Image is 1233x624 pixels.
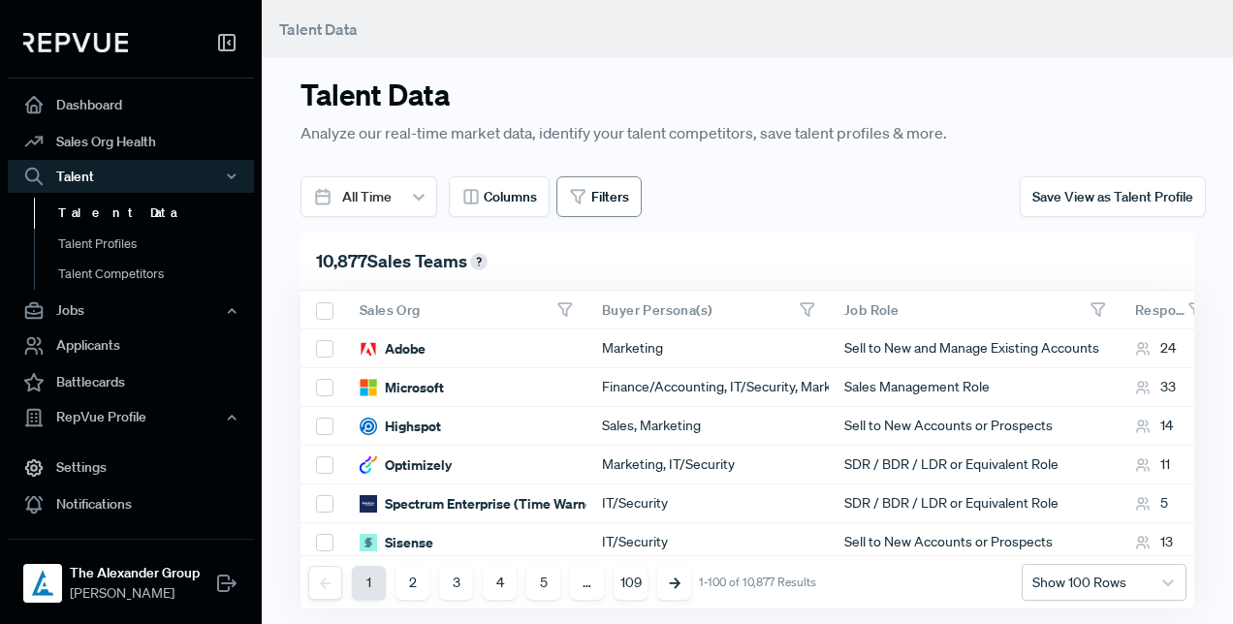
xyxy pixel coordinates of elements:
button: Previous [308,566,342,600]
div: Sell to New and Manage Existing Accounts [829,329,1120,368]
button: 109 [614,566,648,600]
a: Talent Profiles [34,229,280,260]
a: Dashboard [8,86,254,123]
div: Sell to New Accounts or Prospects [829,523,1120,562]
a: Settings [8,450,254,486]
div: 1-100 of 10,877 Results [699,576,816,589]
button: 5 [526,566,560,600]
div: 24 [1135,338,1176,359]
div: Sell to New Accounts or Prospects [829,407,1120,446]
div: 13 [1135,532,1173,552]
span: Sales Org [360,301,421,319]
div: Microsoft [360,378,444,397]
div: SDR / BDR / LDR or Equivalent Role [829,484,1120,523]
span: Buyer Persona(s) [602,301,711,319]
a: Talent Competitors [34,259,280,290]
span: Columns [484,187,537,207]
button: Filters [556,176,642,217]
div: Marketing, IT/Security [586,446,829,484]
div: Sales, Marketing [586,407,829,446]
h3: Talent Data [300,78,965,112]
img: Microsoft [360,379,377,396]
strong: The Alexander Group [70,563,200,583]
div: Toggle SortBy [1120,291,1217,329]
a: The Alexander GroupThe Alexander Group[PERSON_NAME] [8,539,254,611]
span: Filters [591,187,629,207]
span: [PERSON_NAME] [70,583,200,604]
a: Applicants [8,328,254,364]
a: Talent Data [34,198,280,229]
img: Sisense [360,534,377,551]
button: Jobs [8,295,254,328]
div: Marketing [586,329,829,368]
div: Toggle SortBy [344,291,586,329]
button: Save View as Talent Profile [1020,176,1206,217]
div: IT/Security [586,484,829,523]
div: Sales Management Role [829,368,1120,407]
div: Adobe [360,339,426,359]
p: Analyze our real-time market data, identify your talent competitors, save talent profiles & more. [300,120,965,145]
span: Talent Data [279,19,358,39]
img: Highspot [360,418,377,435]
button: 4 [483,566,517,600]
a: Notifications [8,486,254,523]
span: Save View as Talent Profile [1032,188,1193,205]
div: 5 [1135,493,1168,514]
button: … [570,566,604,600]
div: 10,877 Sales Teams [300,233,1194,291]
nav: pagination [308,566,816,600]
img: Spectrum Enterprise (Time Warner) [360,495,377,513]
img: Optimizely [360,456,377,474]
button: 1 [352,566,386,600]
button: Talent [8,160,254,193]
div: 14 [1135,416,1173,436]
div: Highspot [360,417,441,436]
a: Sales Org Health [8,123,254,160]
button: 3 [439,566,473,600]
button: Columns [449,176,550,217]
div: Toggle SortBy [829,291,1120,329]
img: Adobe [360,340,377,358]
button: 2 [395,566,429,600]
div: Optimizely [360,455,452,475]
div: 11 [1135,454,1170,475]
span: Job Role [844,301,899,319]
button: RepVue Profile [8,401,254,434]
div: IT/Security [586,523,829,562]
div: SDR / BDR / LDR or Equivalent Role [829,446,1120,484]
img: RepVue [23,33,128,52]
div: 33 [1135,377,1176,397]
img: The Alexander Group [27,568,58,599]
a: Battlecards [8,364,254,401]
div: Sisense [360,533,433,552]
div: Finance/Accounting, IT/Security, Marketing [586,368,829,407]
div: Spectrum Enterprise (Time Warner) [360,494,603,514]
button: Next [657,566,691,600]
span: Respondents [1135,301,1187,319]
